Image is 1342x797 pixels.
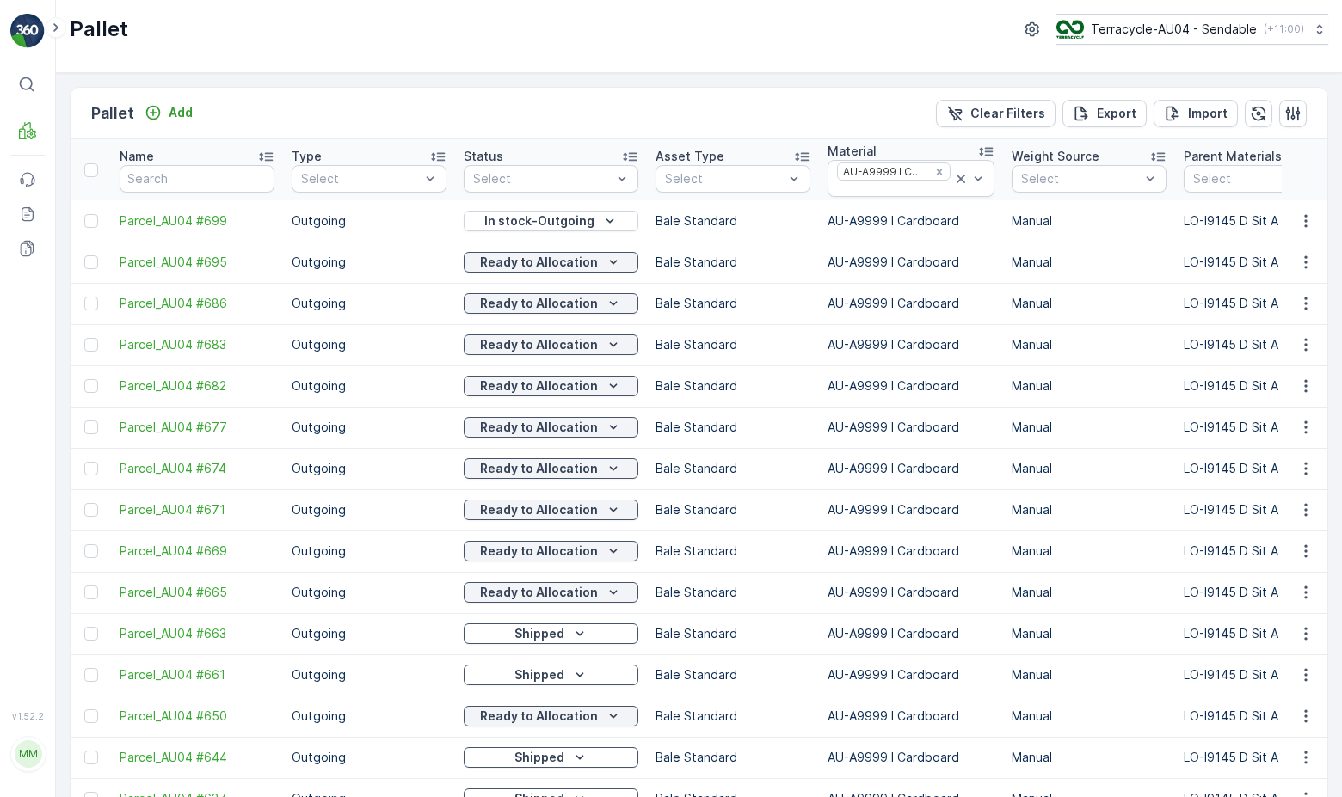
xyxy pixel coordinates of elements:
p: Import [1188,105,1228,122]
a: Parcel_AU04 #682 [120,377,274,395]
p: Bale Standard [656,212,810,230]
a: Parcel_AU04 #699 [120,212,274,230]
a: Parcel_AU04 #669 [120,543,274,560]
p: Ready to Allocation [480,460,598,477]
p: Terracycle-AU04 - Sendable [1091,21,1257,38]
div: Toggle Row Selected [84,668,98,682]
p: AU-A9999 I Cardboard [828,708,994,725]
a: Parcel_AU04 #674 [120,460,274,477]
p: Bale Standard [656,377,810,395]
div: Toggle Row Selected [84,751,98,764]
p: Outgoing [292,460,446,477]
button: Ready to Allocation [464,582,638,603]
p: Bale Standard [656,419,810,436]
div: Toggle Row Selected [84,709,98,723]
a: Parcel_AU04 #661 [120,666,274,684]
button: In stock-Outgoing [464,211,638,231]
p: Shipped [514,625,564,642]
a: Parcel_AU04 #665 [120,584,274,601]
button: Import [1154,100,1238,127]
p: Manual [1012,625,1167,642]
p: Outgoing [292,254,446,271]
button: Terracycle-AU04 - Sendable(+11:00) [1056,14,1328,45]
p: Manual [1012,460,1167,477]
p: Outgoing [292,212,446,230]
button: Ready to Allocation [464,293,638,314]
p: Outgoing [292,419,446,436]
button: Ready to Allocation [464,252,638,273]
a: Parcel_AU04 #644 [120,749,274,766]
p: AU-A9999 I Cardboard [828,501,994,518]
span: Parcel_AU04 #671 [120,501,274,518]
p: Name [120,148,154,165]
button: Add [138,102,200,123]
button: Ready to Allocation [464,417,638,438]
input: Search [120,165,274,193]
p: Manual [1012,584,1167,601]
p: Bale Standard [656,625,810,642]
p: Manual [1012,501,1167,518]
span: Parcel_AU04 #650 [120,708,274,725]
p: ( +11:00 ) [1264,22,1304,36]
p: Bale Standard [656,295,810,312]
p: Select [473,170,612,187]
p: AU-A9999 I Cardboard [828,625,994,642]
button: Shipped [464,665,638,685]
p: Pallet [91,101,134,126]
p: Manual [1012,749,1167,766]
button: Ready to Allocation [464,541,638,561]
button: Ready to Allocation [464,334,638,355]
p: AU-A9999 I Cardboard [828,377,994,395]
p: AU-A9999 I Cardboard [828,543,994,560]
p: Ready to Allocation [480,708,598,725]
div: Toggle Row Selected [84,214,98,228]
p: Bale Standard [656,501,810,518]
p: AU-A9999 I Cardboard [828,749,994,766]
p: Ready to Allocation [480,543,598,560]
button: MM [10,725,45,783]
div: Toggle Row Selected [84,297,98,310]
img: logo [10,14,45,48]
span: Parcel_AU04 #686 [120,295,274,312]
span: Parcel_AU04 #695 [120,254,274,271]
p: Outgoing [292,295,446,312]
span: Parcel_AU04 #683 [120,336,274,353]
p: Select [301,170,420,187]
button: Export [1062,100,1147,127]
p: Status [464,148,503,165]
p: Outgoing [292,501,446,518]
p: Type [292,148,322,165]
div: Toggle Row Selected [84,338,98,352]
p: Ready to Allocation [480,336,598,353]
p: AU-A9999 I Cardboard [828,419,994,436]
a: Parcel_AU04 #663 [120,625,274,642]
button: Shipped [464,747,638,768]
div: Remove AU-A9999 I Cardboard [930,165,949,179]
button: Clear Filters [936,100,1056,127]
p: Manual [1012,336,1167,353]
p: In stock-Outgoing [484,212,594,230]
p: Manual [1012,212,1167,230]
p: Manual [1012,419,1167,436]
p: Bale Standard [656,666,810,684]
p: Bale Standard [656,254,810,271]
p: Manual [1012,543,1167,560]
div: AU-A9999 I Cardboard [838,163,928,180]
p: Outgoing [292,584,446,601]
div: Toggle Row Selected [84,544,98,558]
span: v 1.52.2 [10,711,45,721]
p: Parent Materials [1184,148,1282,165]
p: Select [1021,170,1140,187]
p: Bale Standard [656,543,810,560]
button: Ready to Allocation [464,500,638,520]
p: Bale Standard [656,336,810,353]
p: Pallet [70,15,128,43]
p: Outgoing [292,625,446,642]
p: Weight Source [1012,148,1099,165]
p: Bale Standard [656,584,810,601]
